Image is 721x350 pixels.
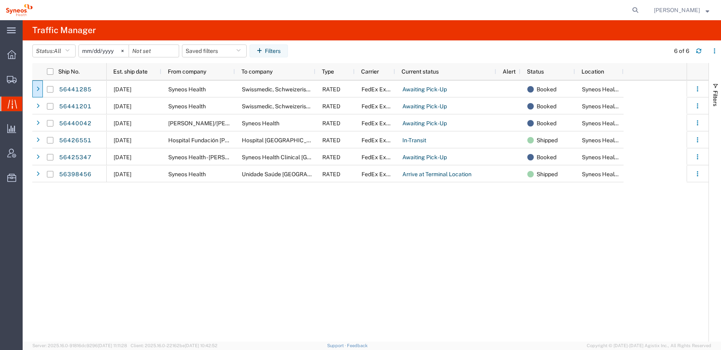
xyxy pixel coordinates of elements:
span: Jaime Losada/Maria Iribarren [168,120,262,127]
span: RATED [322,103,340,110]
span: Alert [503,68,516,75]
span: RATED [322,154,340,160]
a: Awaiting Pick-Up [402,151,447,164]
a: Awaiting Pick-Up [402,117,447,130]
input: Not set [79,45,129,57]
span: To company [241,68,273,75]
span: RATED [322,86,340,93]
span: Syneos Health Clinical Spain [582,171,699,177]
span: Swissmedic, Schweizerisches Heilmittelinstitut [242,103,363,110]
span: Filters [712,91,719,106]
span: 08/11/2025 [114,120,131,127]
span: RATED [322,171,340,177]
a: 56425347 [59,151,92,164]
span: Syneos Health - Susana Fabregat [168,154,255,160]
a: 56426551 [59,134,92,147]
span: Copyright © [DATE]-[DATE] Agistix Inc., All Rights Reserved [587,342,711,349]
span: Carrier [361,68,379,75]
span: 08/08/2025 [114,103,131,110]
img: logo [6,4,33,16]
span: 08/06/2025 [114,171,131,177]
span: Booked [537,98,556,115]
span: Type [322,68,334,75]
button: Status:All [32,44,76,57]
span: 08/14/2025 [114,154,131,160]
span: RATED [322,120,340,127]
span: Ship No. [58,68,80,75]
span: From company [168,68,206,75]
span: Booked [537,149,556,166]
span: 08/08/2025 [114,137,131,143]
span: 08/11/2025 [114,86,131,93]
span: Syneos Health [242,120,279,127]
a: Awaiting Pick-Up [402,100,447,113]
span: Syneos Health [168,103,206,110]
span: Syneos Health [168,86,206,93]
span: [DATE] 10:42:52 [185,343,218,348]
span: [DATE] 11:11:28 [98,343,127,348]
span: Server: 2025.16.0-91816dc9296 [32,343,127,348]
a: 56398456 [59,168,92,181]
span: FedEx Express [362,154,400,160]
span: Shipped [537,166,558,183]
button: [PERSON_NAME] [653,5,710,15]
button: Saved filters [182,44,247,57]
a: Feedback [347,343,368,348]
button: Filters [249,44,288,57]
span: Syneos Health Clinical Spain [242,154,359,160]
span: Booked [537,115,556,132]
div: 6 of 6 [674,47,689,55]
span: Syneos Health [168,171,206,177]
span: All [54,48,61,54]
span: FedEx Express [362,120,400,127]
span: Unidade Saúde São José, EPE, Hospital Santo António dos Capuchos [242,171,506,177]
span: FedEx Express [362,103,400,110]
span: Syneos Health Clinical Spain [582,103,699,110]
span: Client: 2025.16.0-22162be [131,343,218,348]
span: Bianca Suriol Galimany [654,6,700,15]
span: Status [527,68,544,75]
a: 56441201 [59,100,92,113]
span: FedEx Express [362,86,400,93]
span: Syneos Health Clinical Spain [582,86,699,93]
span: Swissmedic, Schweizerisches Heilmittelinstitut [242,86,363,93]
span: Est. ship date [113,68,148,75]
a: 56441285 [59,83,92,96]
a: Support [327,343,347,348]
span: Syneos Health Clinical Spain [582,120,699,127]
span: FedEx Express [362,171,400,177]
span: Syneos Health Clinical Spain [582,154,699,160]
span: Current status [402,68,439,75]
a: 56440042 [59,117,92,130]
span: Syneos Health Clinical Spain [582,137,699,143]
span: Hospital Fundación Jiménez Díaz. Unidad de Ensayos Clínicos FASE I [168,137,357,143]
span: Location [581,68,604,75]
a: In-Transit [402,134,427,147]
span: RATED [322,137,340,143]
a: Arrive at Terminal Location [402,168,472,181]
span: FedEx Express [362,137,400,143]
span: Booked [537,81,556,98]
a: Awaiting Pick-Up [402,83,447,96]
input: Not set [129,45,179,57]
span: Shipped [537,132,558,149]
span: Hospital Clínico San Carlos. Servicio de Oncología Médica [242,137,448,143]
h4: Traffic Manager [32,20,96,40]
